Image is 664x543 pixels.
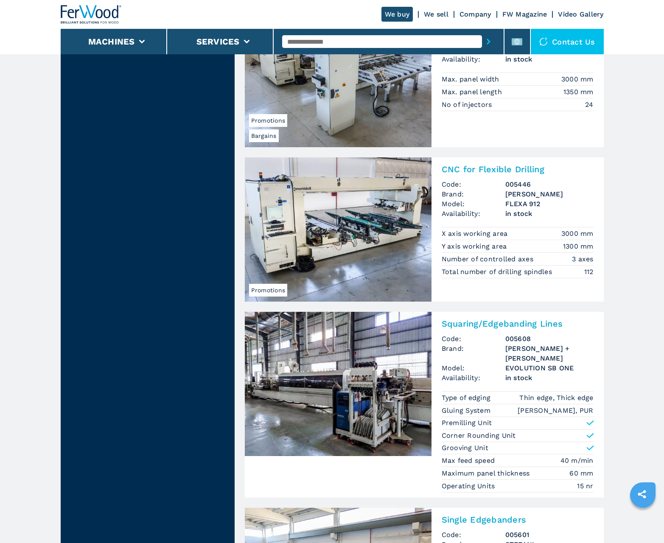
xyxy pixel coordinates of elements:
img: Contact us [539,37,548,46]
img: Drilling Line MORBIDELLI FLEXA 912+FLEXA 902 [245,3,431,147]
em: 3000 mm [561,74,594,84]
em: 15 nr [577,481,593,491]
h3: [PERSON_NAME] [505,189,594,199]
p: Max. panel width [442,75,502,84]
h3: [PERSON_NAME] + [PERSON_NAME] [505,344,594,363]
span: Brand: [442,189,505,199]
img: Ferwood [61,5,122,24]
h2: CNC for Flexible Drilling [442,164,594,174]
span: Availability: [442,373,505,383]
span: Promotions [249,114,288,127]
iframe: Chat [628,505,658,537]
a: Company [459,10,491,18]
h3: EVOLUTION SB ONE [505,363,594,373]
a: Squaring/Edgebanding Lines STEFANI + MAHROS EVOLUTION SB ONESquaring/Edgebanding LinesCode:005608... [245,312,604,498]
a: Drilling Line MORBIDELLI FLEXA 912+FLEXA 902BargainsPromotionsDrilling LineCode:005449Brand:[PERS... [245,3,604,147]
a: FW Magazine [502,10,547,18]
span: Brand: [442,344,505,363]
p: Grooving Unit [442,443,488,453]
p: Maximum panel thickness [442,469,532,478]
em: 3 axes [572,254,594,264]
p: Gluing System [442,406,493,415]
em: 1300 mm [563,241,594,251]
em: 112 [584,267,594,277]
img: Squaring/Edgebanding Lines STEFANI + MAHROS EVOLUTION SB ONE [245,312,431,456]
em: [PERSON_NAME], PUR [518,406,594,415]
em: 24 [585,100,594,109]
span: Code: [442,530,505,540]
p: Max feed speed [442,456,497,465]
em: Thin edge, Thick edge [519,393,593,403]
p: Type of edging [442,393,493,403]
button: Machines [88,36,135,47]
a: Video Gallery [558,10,603,18]
p: X axis working area [442,229,510,238]
span: Code: [442,334,505,344]
h2: Single Edgebanders [442,515,594,525]
span: in stock [505,54,594,64]
span: Availability: [442,54,505,64]
p: No of injectors [442,100,494,109]
a: We sell [424,10,448,18]
em: 40 m/min [560,456,594,465]
button: Services [196,36,240,47]
span: Bargains [249,129,279,142]
img: CNC for Flexible Drilling MORBIDELLI FLEXA 912 [245,157,431,302]
p: Y axis working area [442,242,509,251]
p: Premilling Unit [442,418,492,428]
a: sharethis [631,484,653,505]
p: Total number of drilling spindles [442,267,555,277]
span: Model: [442,363,505,373]
span: Code: [442,179,505,189]
button: submit-button [482,32,495,51]
h3: 005608 [505,334,594,344]
div: Contact us [531,29,604,54]
p: Number of controlled axes [442,255,536,264]
span: in stock [505,209,594,218]
p: Max. panel length [442,87,504,97]
a: CNC for Flexible Drilling MORBIDELLI FLEXA 912PromotionsCNC for Flexible DrillingCode:005446Brand... [245,157,604,302]
span: Availability: [442,209,505,218]
span: Promotions [249,284,288,297]
a: We buy [381,7,413,22]
p: Operating Units [442,481,497,491]
em: 60 mm [569,468,593,478]
span: Model: [442,199,505,209]
h3: 005601 [505,530,594,540]
h2: Squaring/Edgebanding Lines [442,319,594,329]
p: Corner Rounding Unit [442,431,516,440]
em: 3000 mm [561,229,594,238]
h3: FLEXA 912 [505,199,594,209]
em: 1350 mm [563,87,594,97]
h3: 005446 [505,179,594,189]
span: in stock [505,373,594,383]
